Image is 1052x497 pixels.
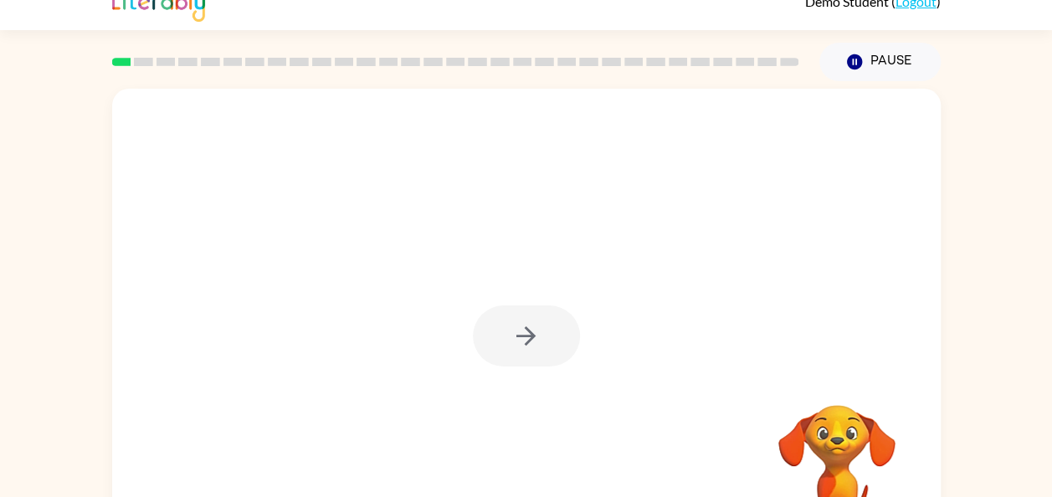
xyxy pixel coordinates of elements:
[819,43,941,81] button: Pause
